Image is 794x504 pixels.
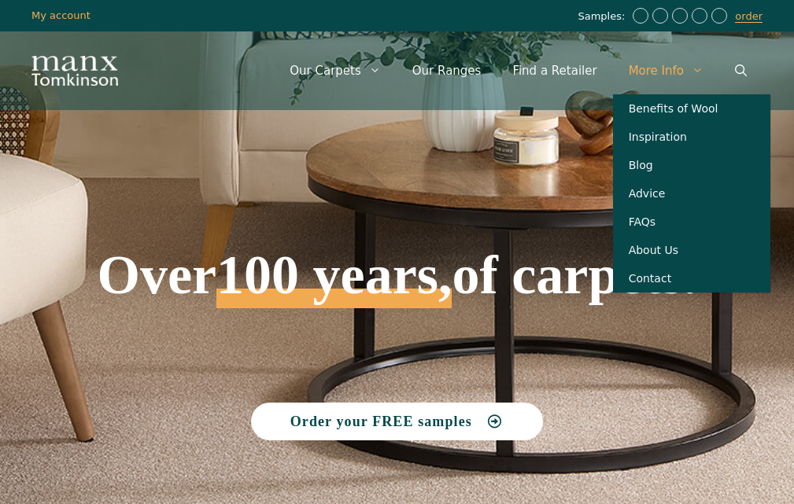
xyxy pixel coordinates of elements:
[613,208,770,236] a: FAQs
[497,47,612,94] a: Find a Retailer
[251,403,544,440] a: Order your FREE samples
[31,56,118,86] img: Manx Tomkinson
[397,47,497,94] a: Our Ranges
[613,236,770,264] a: About Us
[735,10,763,23] a: order
[290,414,472,429] span: Order your FREE samples
[274,47,763,94] nav: Primary
[613,264,770,292] a: Contact
[613,94,770,123] a: Benefits of Wool
[613,179,770,208] a: Advice
[613,47,719,94] a: More Info
[31,9,90,21] a: My account
[216,261,452,308] span: 100 years,
[719,47,763,94] a: Open Search Bar
[578,10,629,24] span: Samples:
[87,134,707,308] h1: Over of carpets.
[613,123,770,151] a: Inspiration
[613,151,770,179] a: Blog
[274,47,397,94] a: Our Carpets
